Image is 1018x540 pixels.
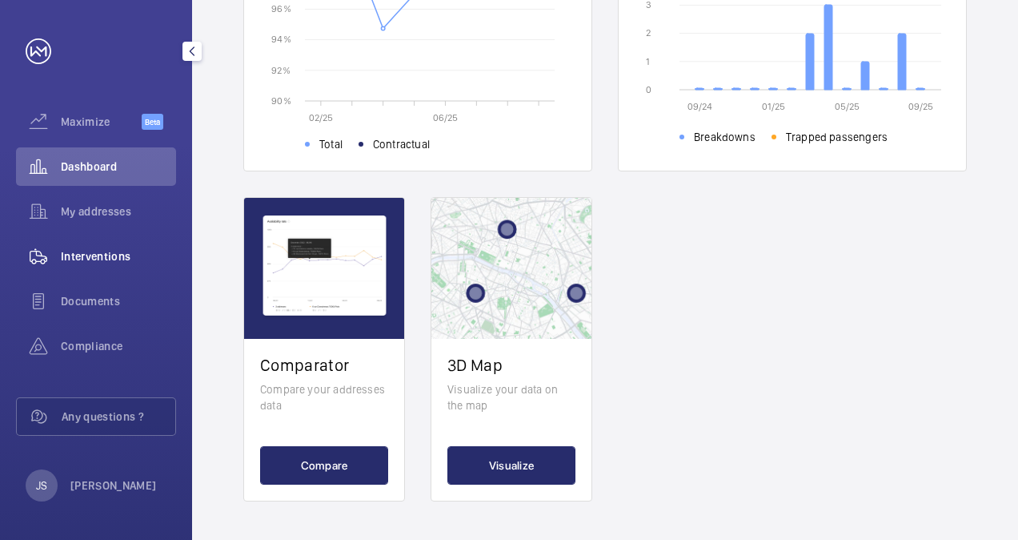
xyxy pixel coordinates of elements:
h2: Comparator [260,355,388,375]
span: Beta [142,114,163,130]
span: Contractual [373,136,430,152]
text: 0 [646,84,651,95]
span: Any questions ? [62,409,175,425]
span: Interventions [61,248,176,264]
span: Trapped passengers [786,129,888,145]
text: 05/25 [835,101,860,112]
span: Documents [61,293,176,309]
p: JS [36,478,47,494]
text: 90 % [271,95,291,106]
span: Maximize [61,114,142,130]
span: My addresses [61,204,176,220]
text: 94 % [271,34,291,45]
text: 96 % [271,3,291,14]
p: [PERSON_NAME] [70,478,157,494]
text: 1 [646,56,650,67]
p: Compare your addresses data [260,381,388,413]
text: 09/25 [908,101,933,112]
text: 06/25 [433,112,458,123]
text: 09/24 [687,101,712,112]
h2: 3D Map [447,355,575,375]
text: 2 [646,27,651,38]
button: Visualize [447,446,575,485]
span: Compliance [61,338,176,354]
button: Compare [260,446,388,485]
text: 92 % [271,64,291,75]
p: Visualize your data on the map [447,381,575,413]
text: 01/25 [762,101,785,112]
span: Dashboard [61,159,176,175]
text: 02/25 [309,112,333,123]
span: Breakdowns [694,129,755,145]
span: Total [319,136,343,152]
